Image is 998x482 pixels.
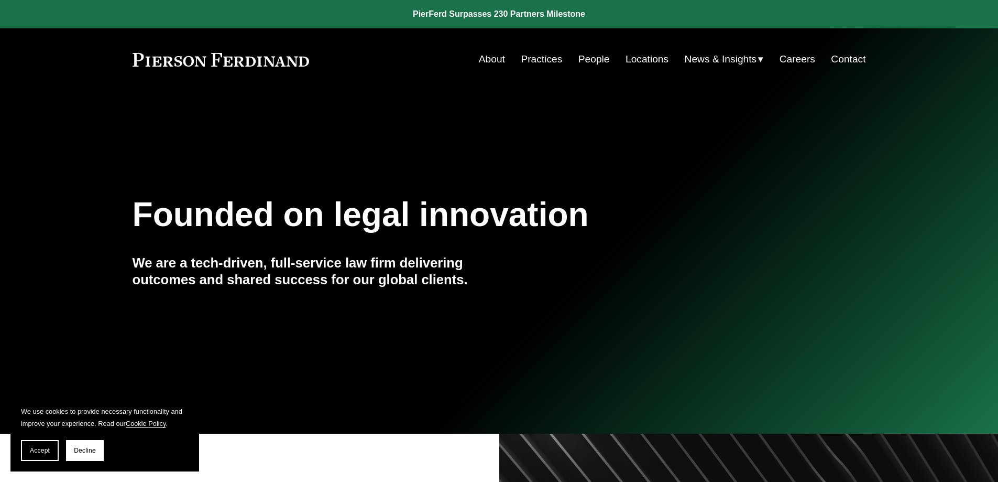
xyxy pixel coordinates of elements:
[685,49,764,69] a: folder dropdown
[685,50,757,69] span: News & Insights
[30,447,50,454] span: Accept
[521,49,562,69] a: Practices
[479,49,505,69] a: About
[10,395,199,472] section: Cookie banner
[21,405,189,430] p: We use cookies to provide necessary functionality and improve your experience. Read our .
[133,254,499,288] h4: We are a tech-driven, full-service law firm delivering outcomes and shared success for our global...
[578,49,610,69] a: People
[74,447,96,454] span: Decline
[66,440,104,461] button: Decline
[21,440,59,461] button: Accept
[126,420,166,427] a: Cookie Policy
[831,49,865,69] a: Contact
[780,49,815,69] a: Careers
[133,196,744,234] h1: Founded on legal innovation
[626,49,668,69] a: Locations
